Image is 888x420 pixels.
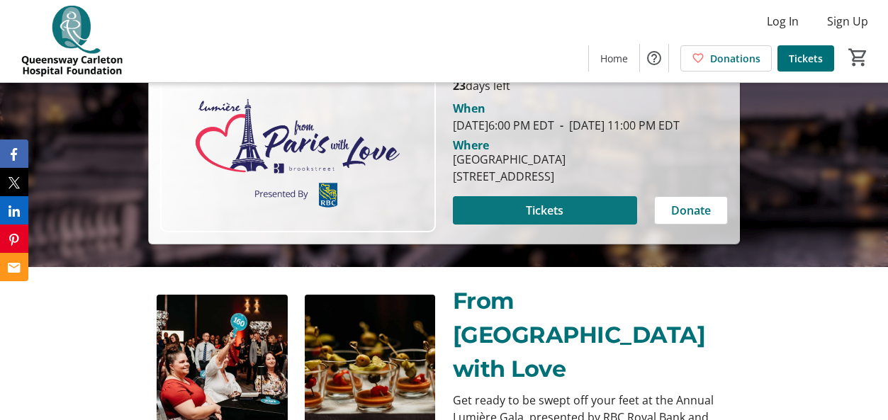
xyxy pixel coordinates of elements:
[453,151,566,168] div: [GEOGRAPHIC_DATA]
[654,196,728,225] button: Donate
[777,45,834,72] a: Tickets
[453,140,489,151] div: Where
[671,202,711,219] span: Donate
[827,13,868,30] span: Sign Up
[160,77,436,232] img: Campaign CTA Media Photo
[453,284,732,386] p: From [GEOGRAPHIC_DATA] with Love
[680,45,772,72] a: Donations
[589,45,639,72] a: Home
[9,6,135,76] img: QCH Foundation's Logo
[453,100,485,117] div: When
[526,202,563,219] span: Tickets
[710,51,760,66] span: Donations
[640,44,668,72] button: Help
[554,118,680,133] span: [DATE] 11:00 PM EDT
[845,45,871,70] button: Cart
[554,118,569,133] span: -
[755,10,810,33] button: Log In
[816,10,879,33] button: Sign Up
[453,196,638,225] button: Tickets
[453,168,566,185] div: [STREET_ADDRESS]
[600,51,628,66] span: Home
[789,51,823,66] span: Tickets
[453,78,466,93] span: 23
[453,118,554,133] span: [DATE] 6:00 PM EDT
[767,13,799,30] span: Log In
[453,77,729,94] p: days left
